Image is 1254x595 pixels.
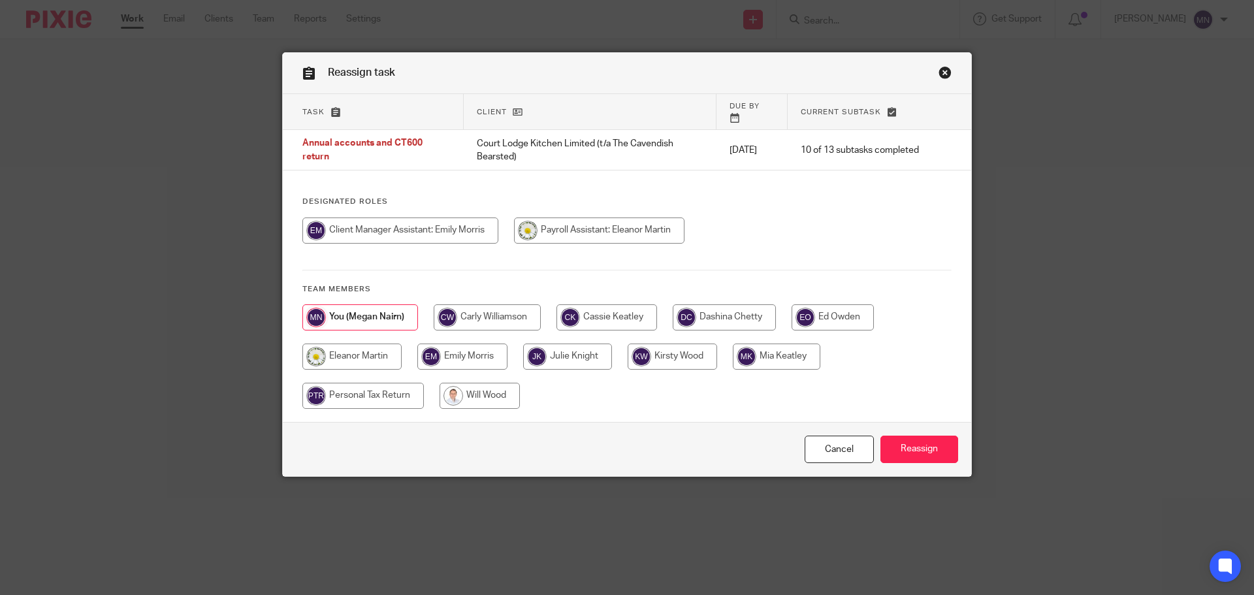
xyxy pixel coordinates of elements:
a: Close this dialog window [805,436,874,464]
a: Close this dialog window [939,66,952,84]
input: Reassign [880,436,958,464]
span: Current subtask [801,108,881,116]
td: 10 of 13 subtasks completed [788,130,932,170]
h4: Designated Roles [302,197,952,207]
p: [DATE] [730,144,775,157]
span: Reassign task [328,67,395,78]
span: Annual accounts and CT600 return [302,139,423,162]
h4: Team members [302,284,952,295]
span: Client [477,108,507,116]
span: Due by [730,103,760,110]
p: Court Lodge Kitchen Limited (t/a The Cavendish Bearsted) [477,137,703,164]
span: Task [302,108,325,116]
